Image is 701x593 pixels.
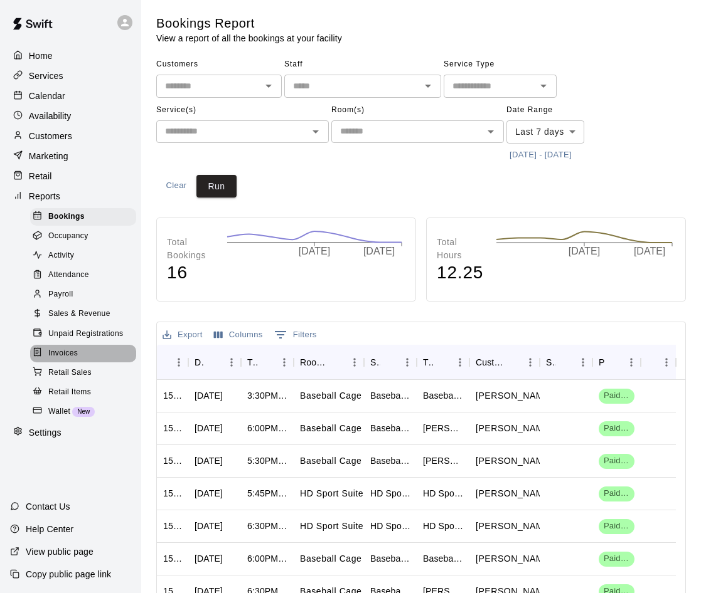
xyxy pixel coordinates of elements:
[574,353,592,372] button: Menu
[328,354,345,371] button: Sort
[30,382,141,402] a: Retail Items
[195,552,223,565] div: Tue, Oct 07, 2025
[503,354,521,371] button: Sort
[569,246,600,256] tspan: [DATE]
[167,262,214,284] h4: 16
[10,167,131,186] a: Retail
[604,354,622,371] button: Sort
[30,266,136,284] div: Attendance
[370,389,410,402] div: Baseball Hack Attack- Best for 14u +
[156,175,196,198] button: Clear
[211,325,266,345] button: Select columns
[195,454,223,467] div: Wed, Oct 08, 2025
[30,247,136,265] div: Activity
[163,552,182,565] div: 1501878
[647,354,665,371] button: Sort
[195,487,223,500] div: Wed, Oct 08, 2025
[423,552,463,565] div: Baseball Jr Hack Attack- Perfect for all skill levels
[364,345,417,380] div: Service
[370,520,410,532] div: HD Sport Suite+Golf Simulator- Private Room
[300,454,434,468] p: Baseball Cage #1 (Hack Attack)
[48,249,74,262] span: Activity
[188,345,241,380] div: Date
[284,55,441,75] span: Staff
[48,269,89,281] span: Attendance
[506,100,616,120] span: Date Range
[48,211,85,223] span: Bookings
[299,246,330,256] tspan: [DATE]
[30,324,141,344] a: Unpaid Registrations
[423,389,463,402] div: Baseball Hack Attack- Best for 14u +
[48,230,88,243] span: Occupancy
[247,520,287,532] div: 6:30PM – 7:30PM
[30,345,136,362] div: Invoices
[30,266,141,285] a: Attendance
[307,123,324,140] button: Open
[476,345,503,380] div: Customers
[423,520,463,532] div: HD Sport Suite+Golf Simulator- Private Room
[345,353,364,372] button: Menu
[423,487,463,500] div: HD Sport Suite+Golf Simulator- Private Room
[657,353,676,372] button: Menu
[260,77,277,95] button: Open
[419,77,437,95] button: Open
[10,147,131,165] a: Marketing
[599,553,634,565] span: Paid 1/1
[167,236,214,262] p: Total Bookings
[451,353,469,372] button: Menu
[506,145,575,165] button: [DATE] - [DATE]
[29,426,62,439] p: Settings
[156,100,329,120] span: Service(s)
[423,422,463,434] div: Graham Vogt
[163,354,181,371] button: Sort
[26,545,94,558] p: View public page
[370,345,380,380] div: Service
[247,389,287,402] div: 3:30PM – 4:30PM
[30,384,136,401] div: Retail Items
[300,520,363,533] p: HD Sport Suite
[380,354,398,371] button: Sort
[30,208,136,226] div: Bookings
[157,345,188,380] div: ID
[48,406,70,418] span: Wallet
[300,422,434,435] p: Baseball Cage #1 (Hack Attack)
[10,423,131,442] a: Settings
[417,345,469,380] div: Title
[10,87,131,105] div: Calendar
[370,422,410,434] div: Baseball Hack Attack- Best for 14u +
[247,422,287,434] div: 6:00PM – 6:30PM
[30,286,136,303] div: Payroll
[476,454,552,468] p: Graham Vogt
[300,389,434,402] p: Baseball Cage #1 (Hack Attack)
[641,345,676,380] div: Notes
[29,110,72,122] p: Availability
[163,422,182,434] div: 1505811
[476,552,552,565] p: Noah Armstrong
[30,207,141,226] a: Bookings
[48,328,123,340] span: Unpaid Registrations
[599,455,634,467] span: Paid 1/1
[423,454,463,467] div: Graham Vogt
[300,487,363,500] p: HD Sport Suite
[476,520,552,533] p: Jonathon Jerow
[48,347,78,360] span: Invoices
[10,107,131,125] a: Availability
[247,552,287,565] div: 6:00PM – 6:30PM
[30,363,141,382] a: Retail Sales
[10,127,131,145] a: Customers
[26,523,73,535] p: Help Center
[10,187,131,206] a: Reports
[195,345,205,380] div: Date
[599,390,634,402] span: Paid 1/1
[29,50,53,62] p: Home
[433,354,451,371] button: Sort
[30,285,141,305] a: Payroll
[30,403,136,421] div: WalletNew
[196,175,237,198] button: Run
[26,568,111,580] p: Copy public page link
